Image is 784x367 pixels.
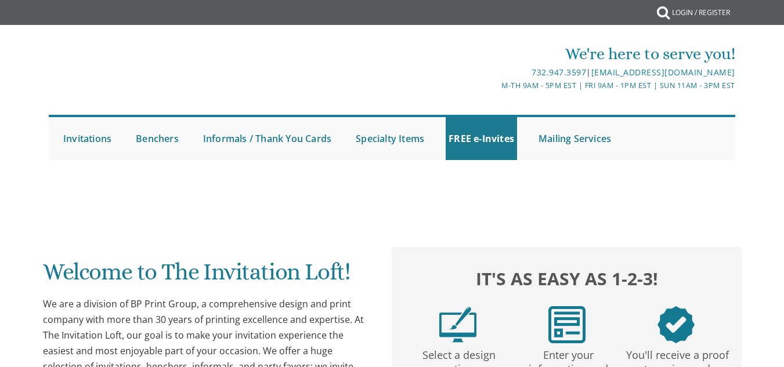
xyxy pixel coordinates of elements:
a: Mailing Services [536,117,614,160]
a: 732.947.3597 [532,67,586,78]
a: Informals / Thank You Cards [200,117,334,160]
img: step1.png [439,306,476,343]
div: | [278,66,735,79]
a: Invitations [60,117,114,160]
h2: It's as easy as 1-2-3! [403,266,731,292]
h1: Welcome to The Invitation Loft! [43,259,370,293]
img: step2.png [548,306,586,343]
div: We're here to serve you! [278,42,735,66]
img: step3.png [657,306,695,343]
a: Benchers [133,117,182,160]
a: Specialty Items [353,117,427,160]
a: [EMAIL_ADDRESS][DOMAIN_NAME] [591,67,735,78]
a: FREE e-Invites [446,117,517,160]
div: M-Th 9am - 5pm EST | Fri 9am - 1pm EST | Sun 11am - 3pm EST [278,79,735,92]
